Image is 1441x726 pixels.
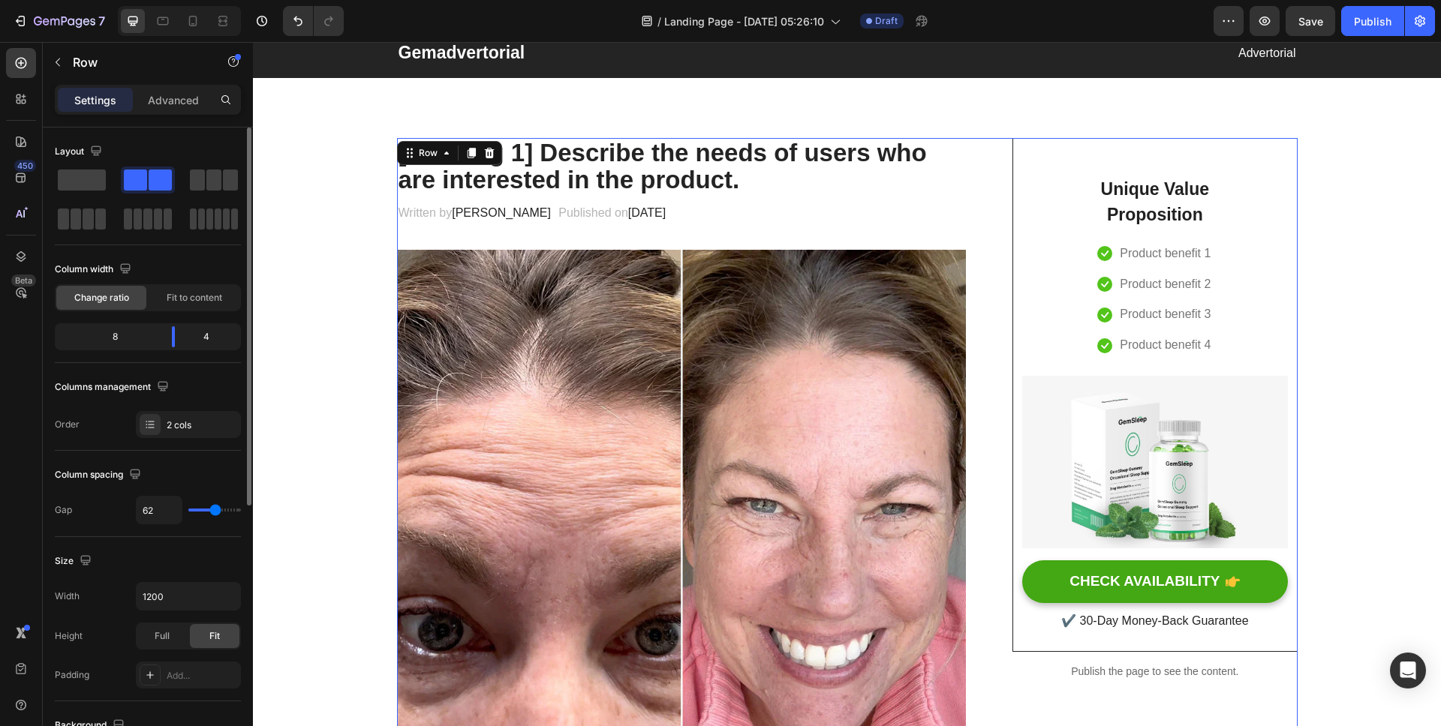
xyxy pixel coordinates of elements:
[55,142,105,162] div: Layout
[58,326,160,347] div: 8
[867,232,958,253] p: Product benefit 2
[1298,15,1323,28] span: Save
[760,622,1044,637] p: Publish the page to see the content.
[209,629,220,643] span: Fit
[137,583,240,610] input: Auto
[771,568,1033,590] p: ✔️ 30-Day Money-Back Guarantee
[55,377,172,397] div: Columns management
[375,164,413,177] span: [DATE]
[55,589,80,603] div: Width
[11,274,36,286] div: Beta
[55,418,80,431] div: Order
[817,530,967,549] div: CHECK AVAILABILITY
[664,13,824,29] span: Landing Page - [DATE] 05:26:10
[14,160,36,172] div: 450
[253,42,1441,726] iframe: Design area
[1354,13,1391,29] div: Publish
[167,291,222,304] span: Fit to content
[1390,652,1426,688] div: Open Intercom Messenger
[867,292,958,314] p: Product benefit 4
[838,134,967,186] p: Unique Value Proposition
[55,259,134,280] div: Column width
[283,6,344,36] div: Undo/Redo
[55,629,83,643] div: Height
[867,262,958,283] p: Product benefit 3
[187,326,238,347] div: 4
[1341,6,1404,36] button: Publish
[163,104,188,118] div: Row
[55,551,95,571] div: Size
[55,503,72,517] div: Gap
[55,668,89,682] div: Padding
[769,334,1034,506] img: Alt Image
[867,201,958,223] p: Product benefit 1
[55,465,144,485] div: Column spacing
[148,92,199,108] p: Advanced
[98,12,105,30] p: 7
[74,291,129,304] span: Change ratio
[657,13,661,29] span: /
[6,6,112,36] button: 7
[875,14,898,28] span: Draft
[74,92,116,108] p: Settings
[155,629,170,643] span: Full
[73,53,200,71] p: Row
[769,518,1034,561] button: CHECK AVAILABILITY
[167,669,237,682] div: Add...
[1286,6,1335,36] button: Save
[144,208,714,703] img: Alt Image
[167,418,237,432] div: 2 cols
[137,496,182,523] input: Auto
[305,160,413,182] p: Published on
